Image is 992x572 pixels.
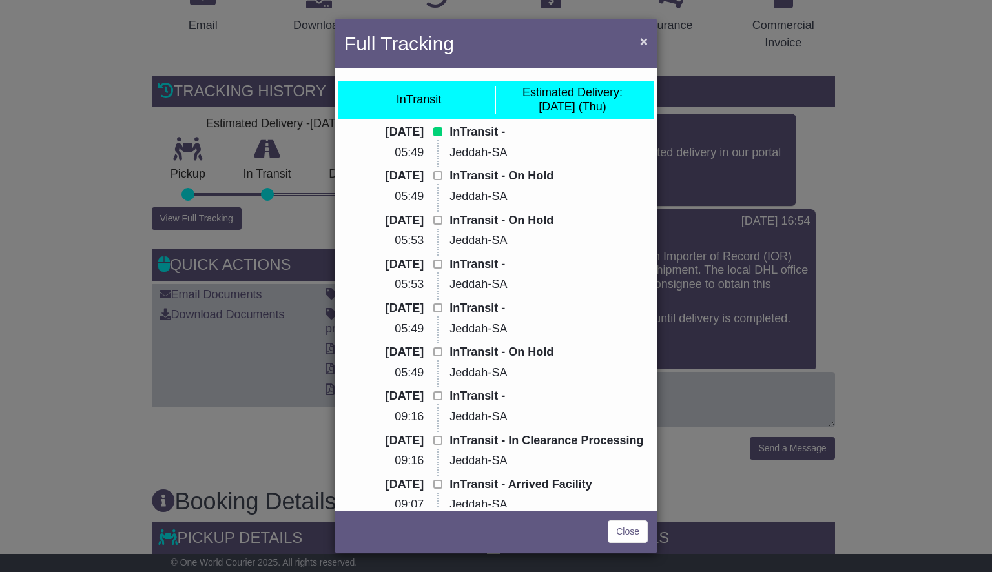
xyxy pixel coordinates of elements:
p: Jeddah-SA [449,454,648,468]
p: Jeddah-SA [449,190,648,204]
p: [DATE] [344,389,424,403]
p: [DATE] [344,478,424,492]
p: Jeddah-SA [449,322,648,336]
p: [DATE] [344,345,424,360]
p: 05:53 [344,234,424,248]
p: 05:53 [344,278,424,292]
button: Close [634,28,654,54]
p: InTransit - On Hold [449,345,648,360]
p: InTransit - On Hold [449,169,648,183]
p: 09:07 [344,498,424,512]
div: InTransit [397,93,441,107]
p: 09:16 [344,410,424,424]
p: [DATE] [344,125,424,139]
p: [DATE] [344,301,424,316]
p: InTransit - In Clearance Processing [449,434,648,448]
p: Jeddah-SA [449,146,648,160]
p: [DATE] [344,169,424,183]
p: InTransit - [449,389,648,403]
p: Jeddah-SA [449,498,648,512]
p: [DATE] [344,258,424,272]
p: Jeddah-SA [449,410,648,424]
a: Close [608,520,648,543]
p: InTransit - On Hold [449,214,648,228]
p: 09:16 [344,454,424,468]
p: [DATE] [344,214,424,228]
p: 05:49 [344,322,424,336]
p: 05:49 [344,366,424,380]
p: 05:49 [344,190,424,204]
p: InTransit - [449,258,648,272]
p: Jeddah-SA [449,366,648,380]
p: InTransit - [449,301,648,316]
p: InTransit - [449,125,648,139]
p: Jeddah-SA [449,234,648,248]
span: Estimated Delivery: [522,86,623,99]
p: Jeddah-SA [449,278,648,292]
p: [DATE] [344,434,424,448]
div: [DATE] (Thu) [522,86,623,114]
h4: Full Tracking [344,29,454,58]
p: InTransit - Arrived Facility [449,478,648,492]
p: 05:49 [344,146,424,160]
span: × [640,34,648,48]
